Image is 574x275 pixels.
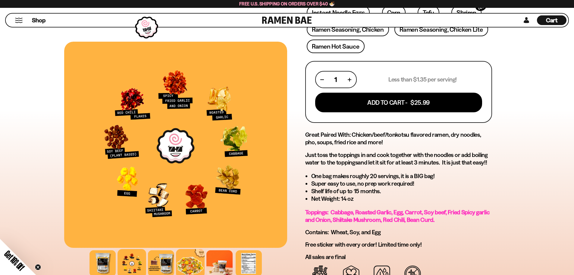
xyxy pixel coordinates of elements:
p: Just and let it sit for at least 3 minutes. It is just that easy!! [305,151,492,166]
span: Free sticker with every order! Limited time only! [305,241,422,248]
span: Shop [32,16,45,24]
span: Toppings: Cabbage, Roasted Garlic, Egg, Carrot, Soy beef, Fried Spicy garlic and Onion, Shiitake ... [305,209,490,223]
li: Net Weight: 14 oz [311,195,492,203]
a: Ramen Hot Sauce [307,40,365,53]
li: Shelf life of up to 15 months. [311,187,492,195]
div: Cart [537,14,566,27]
li: Super easy to use, no prep work required! [311,180,492,187]
button: Add To Cart - $25.99 [315,93,482,112]
button: Close teaser [35,264,41,270]
span: toss the toppings in and cook together with the noodles or add boiling water to the toppings [305,151,488,166]
p: Less than $1.35 per serving! [388,76,457,83]
span: Get 10% Off [3,249,26,272]
button: Mobile Menu Trigger [15,18,23,23]
span: 1 [334,76,337,83]
h2: Great Paired With: Chicken/beef/tonkotsu flavored ramen, dry noodles, pho, soups, fried rice and ... [305,131,492,146]
span: Contains: Wheat, Soy, and Egg [305,229,381,236]
li: One bag makes roughly 20 servings, it is a BIG bag! [311,172,492,180]
span: Free U.S. Shipping on Orders over $40 🍜 [239,1,335,7]
a: Shop [32,15,45,25]
p: All sales are final [305,253,492,261]
span: Cart [546,17,558,24]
